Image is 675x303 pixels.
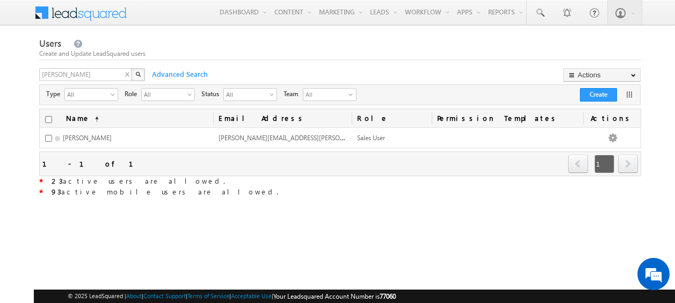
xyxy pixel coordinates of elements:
[219,133,419,142] span: [PERSON_NAME][EMAIL_ADDRESS][PERSON_NAME][DOMAIN_NAME]
[618,155,638,173] span: next
[352,109,432,127] a: Role
[187,91,196,97] span: select
[303,89,346,100] span: All
[90,115,99,124] span: (sorted ascending)
[563,68,641,82] button: Actions
[42,157,146,170] div: 1 - 1 of 1
[583,109,641,127] span: Actions
[187,292,229,299] a: Terms of Service
[270,91,278,97] span: select
[126,292,142,299] a: About
[52,176,225,185] span: active users are allowed.
[65,89,109,99] span: All
[594,155,614,173] span: 1
[432,109,583,127] span: Permission Templates
[125,69,135,76] span: X
[68,291,396,301] span: © 2025 LeadSquared | | | | |
[135,71,141,77] img: Search
[52,176,63,185] strong: 23
[39,37,61,49] span: Users
[201,89,223,99] span: Status
[568,155,588,173] span: prev
[213,109,352,127] a: Email Address
[284,89,303,99] span: Team
[143,292,186,299] a: Contact Support
[147,69,211,79] span: Advanced Search
[39,49,641,59] div: Create and Update LeadSquared users
[224,89,268,99] span: All
[380,292,396,300] span: 77060
[568,156,589,173] a: prev
[618,156,638,173] a: next
[52,187,278,196] span: active mobile users are allowed.
[46,89,64,99] span: Type
[580,88,617,102] button: Create
[231,292,272,299] a: Acceptable Use
[61,109,104,127] a: Name
[357,134,385,142] span: Sales User
[63,134,112,142] span: [PERSON_NAME]
[52,187,61,196] strong: 93
[125,89,141,99] span: Role
[111,91,119,97] span: select
[273,292,396,300] span: Your Leadsquared Account Number is
[142,89,186,99] span: All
